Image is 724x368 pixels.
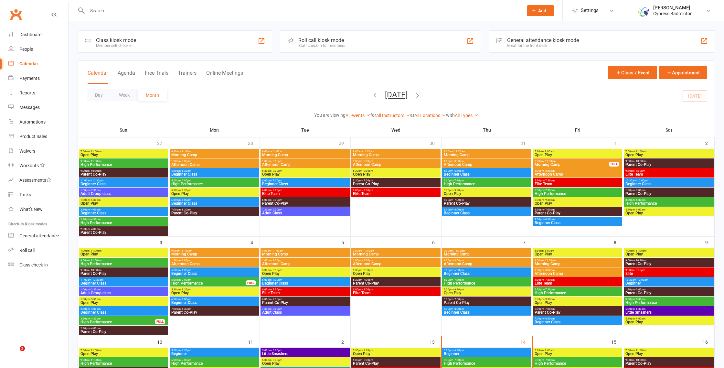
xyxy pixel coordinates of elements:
[96,37,136,43] div: Class kiosk mode
[111,89,138,101] button: Week
[453,160,464,163] span: - 3:00pm
[8,6,24,23] a: Clubworx
[160,237,169,247] div: 3
[80,189,167,192] span: 1:00pm
[80,163,167,167] span: High Performance
[90,269,101,272] span: - 10:30am
[362,189,373,192] span: - 8:00pm
[625,208,712,211] span: 5:30pm
[705,137,714,148] div: 2
[634,160,646,163] span: - 10:30am
[271,269,282,272] span: - 9:30pm
[534,182,621,186] span: Elite Team
[90,259,101,262] span: - 11:00am
[523,237,532,247] div: 7
[90,160,101,163] span: - 11:00am
[250,237,260,247] div: 4
[534,249,621,252] span: 5:30am
[625,199,712,201] span: 3:30pm
[271,150,283,153] span: - 11:00am
[181,179,191,182] span: - 7:00pm
[453,269,464,272] span: - 6:30pm
[262,153,348,157] span: Morning Camp
[534,208,621,211] span: 5:30pm
[520,137,532,148] div: 31
[19,178,51,183] div: Assessments
[262,201,348,205] span: Parent Co-Play
[443,272,530,276] span: Beginner Class
[19,207,43,212] div: What's New
[80,231,167,234] span: Parent Co-Play
[90,199,101,201] span: - 5:30pm
[443,189,530,192] span: 5:30pm
[80,221,167,225] span: High Performance
[19,134,47,139] div: Product Sales
[410,113,414,118] strong: at
[362,160,373,163] span: - 3:00pm
[171,272,258,276] span: Beginner Class
[181,269,191,272] span: - 6:30pm
[453,169,464,172] span: - 6:30pm
[8,144,68,158] a: Waivers
[262,262,348,266] span: Afternoon Camp
[534,153,621,157] span: Open Play
[625,153,712,157] span: Open Play
[625,249,712,252] span: 7:00am
[534,199,621,201] span: 5:30pm
[19,192,31,197] div: Tasks
[453,208,464,211] span: - 8:00pm
[538,8,546,13] span: Add
[353,182,439,186] span: Parent Co-Play
[80,249,167,252] span: 7:00am
[271,199,282,201] span: - 7:30pm
[353,192,439,196] span: Elite Team
[80,169,167,172] span: 9:00am
[80,160,167,163] span: 9:00am
[362,249,374,252] span: - 11:00am
[634,249,646,252] span: - 11:00am
[353,172,439,176] span: Open Play
[653,5,693,11] div: [PERSON_NAME]
[171,259,258,262] span: 1:00pm
[623,123,715,137] th: Sat
[442,123,532,137] th: Thu
[430,137,441,148] div: 30
[544,269,555,272] span: - 3:00pm
[705,237,714,247] div: 9
[353,252,439,256] span: Morning Camp
[8,158,68,173] a: Workouts
[19,105,40,110] div: Messages
[443,199,530,201] span: 5:30pm
[634,169,645,172] span: - 4:00pm
[353,169,439,172] span: 5:30pm
[90,218,101,221] span: - 4:30pm
[353,272,439,276] span: Open Play
[544,259,556,262] span: - 11:00am
[262,192,348,196] span: Elite Team
[138,89,167,101] button: Month
[171,192,258,196] span: Open Play
[8,188,68,202] a: Tasks
[527,5,554,16] button: Add
[171,169,258,172] span: 5:00pm
[446,113,455,118] strong: with
[544,199,555,201] span: - 9:30pm
[19,32,42,37] div: Dashboard
[544,189,555,192] span: - 7:30pm
[19,90,35,95] div: Reports
[453,150,465,153] span: - 11:00am
[118,70,135,84] button: Agenda
[8,27,68,42] a: Dashboard
[625,211,712,215] span: Open Play
[443,252,530,256] span: Morning Camp
[534,189,621,192] span: 5:30pm
[85,6,518,15] input: Search...
[544,249,554,252] span: - 8:00am
[206,70,243,84] button: Online Meetings
[544,179,555,182] span: - 7:30pm
[455,113,478,118] a: All Types
[432,237,441,247] div: 6
[171,163,258,167] span: Afternoon Camp
[353,160,439,163] span: 1:00pm
[443,182,530,186] span: High Performance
